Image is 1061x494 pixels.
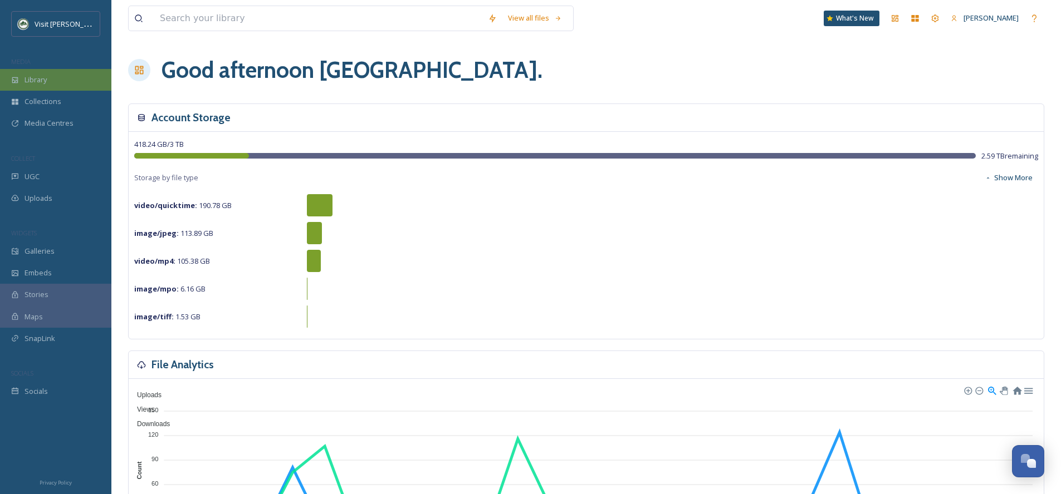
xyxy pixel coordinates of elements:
a: View all files [502,7,568,29]
span: 1.53 GB [134,312,201,322]
button: Show More [979,167,1038,189]
strong: image/mpo : [134,284,179,294]
span: Visit [PERSON_NAME] [35,18,105,29]
span: Downloads [129,420,170,428]
tspan: 60 [151,480,158,487]
input: Search your library [154,6,482,31]
span: 190.78 GB [134,200,232,210]
span: Storage by file type [134,172,198,183]
div: Zoom Out [975,386,982,394]
span: COLLECT [11,154,35,162]
span: [PERSON_NAME] [964,13,1019,23]
span: Library [25,75,47,85]
h3: Account Storage [151,110,231,126]
strong: image/tiff : [134,312,174,322]
span: MEDIA [11,57,31,66]
div: Zoom In [964,386,971,394]
div: Panning [1000,387,1006,393]
a: What's New [824,11,879,26]
span: Uploads [129,391,162,399]
strong: video/mp4 : [134,256,175,266]
div: Selection Zoom [987,385,996,394]
span: 113.89 GB [134,228,213,238]
tspan: 90 [151,456,158,462]
span: SOCIALS [11,369,33,377]
span: Uploads [25,193,52,204]
img: Unknown.png [18,18,29,29]
span: 105.38 GB [134,256,210,266]
span: Socials [25,386,48,397]
span: Stories [25,289,48,300]
text: Count [136,461,143,479]
span: Galleries [25,246,55,256]
span: Maps [25,312,43,322]
strong: video/quicktime : [134,200,197,210]
span: UGC [25,171,40,182]
button: Open Chat [1012,445,1044,477]
div: Reset Zoom [1012,385,1021,394]
span: 418.24 GB / 3 TB [134,139,184,149]
h1: Good afternoon [GEOGRAPHIC_DATA] . [162,53,542,87]
span: Privacy Policy [40,479,72,486]
span: SnapLink [25,333,55,344]
tspan: 120 [148,431,158,438]
span: 6.16 GB [134,284,206,294]
span: Views [129,406,155,413]
span: 2.59 TB remaining [981,151,1038,161]
h3: File Analytics [151,357,214,373]
span: WIDGETS [11,229,37,237]
span: Media Centres [25,118,74,129]
span: Collections [25,96,61,107]
tspan: 150 [148,406,158,413]
div: Menu [1023,385,1033,394]
strong: image/jpeg : [134,228,179,238]
a: [PERSON_NAME] [945,7,1024,29]
a: Privacy Policy [40,475,72,488]
span: Embeds [25,268,52,278]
